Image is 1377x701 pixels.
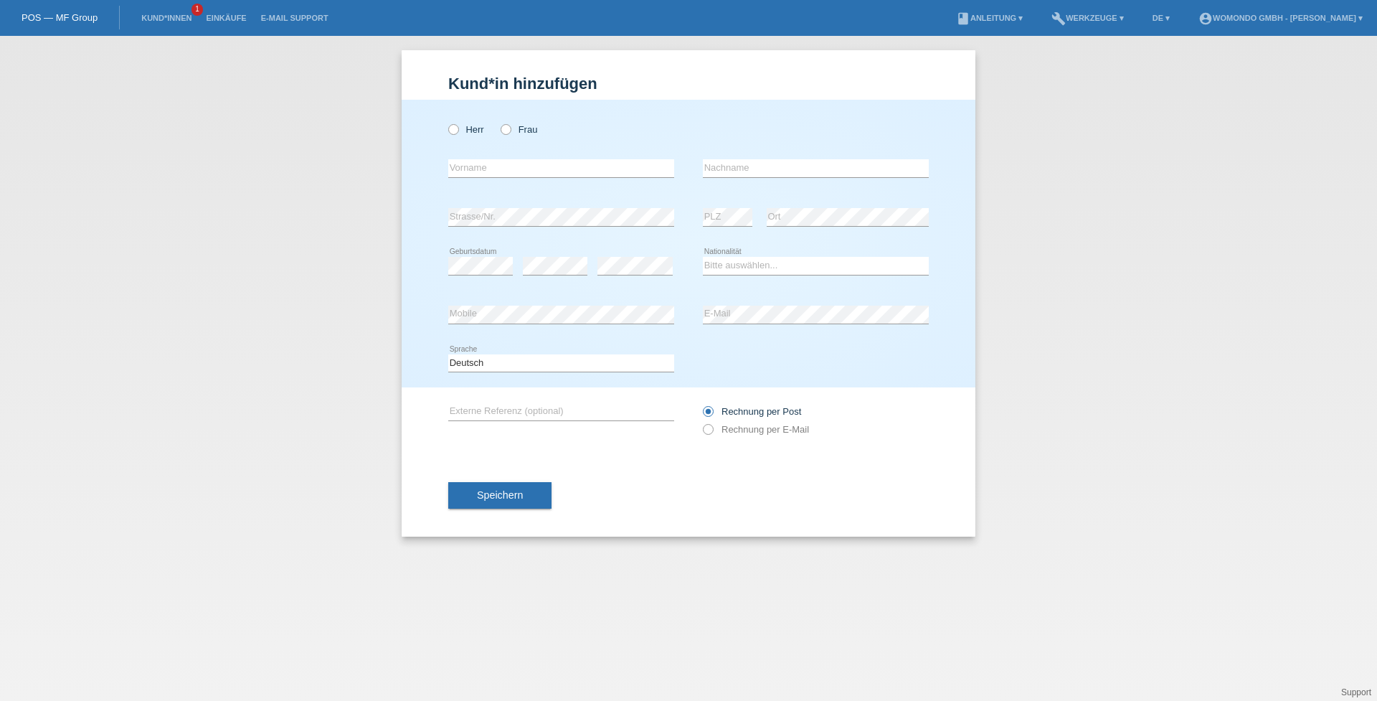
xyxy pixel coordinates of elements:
i: build [1051,11,1066,26]
i: book [956,11,970,26]
a: POS — MF Group [22,12,98,23]
a: Kund*innen [134,14,199,22]
a: Support [1341,687,1371,697]
h1: Kund*in hinzufügen [448,75,929,93]
i: account_circle [1198,11,1213,26]
a: DE ▾ [1145,14,1177,22]
label: Frau [501,124,537,135]
a: account_circlewomondo GmbH - [PERSON_NAME] ▾ [1191,14,1370,22]
span: 1 [191,4,203,16]
a: bookAnleitung ▾ [949,14,1030,22]
input: Herr [448,124,458,133]
label: Rechnung per E-Mail [703,424,809,435]
span: Speichern [477,489,523,501]
a: E-Mail Support [254,14,336,22]
input: Frau [501,124,510,133]
label: Rechnung per Post [703,406,801,417]
label: Herr [448,124,484,135]
a: Einkäufe [199,14,253,22]
button: Speichern [448,482,552,509]
input: Rechnung per Post [703,406,712,424]
input: Rechnung per E-Mail [703,424,712,442]
a: buildWerkzeuge ▾ [1044,14,1131,22]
